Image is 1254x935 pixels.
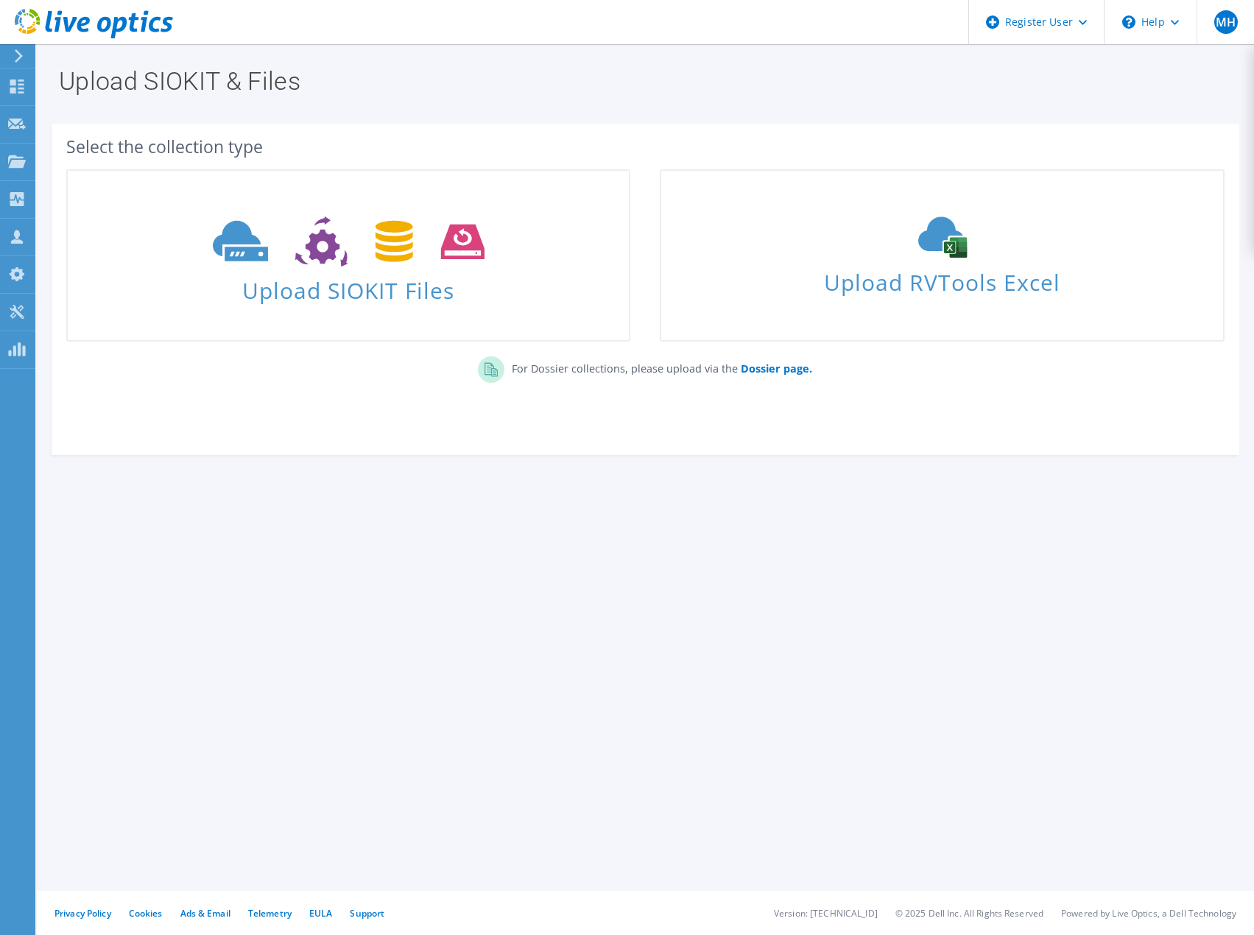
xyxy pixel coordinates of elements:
a: Upload RVTools Excel [660,169,1224,342]
h1: Upload SIOKIT & Files [59,68,1225,93]
p: For Dossier collections, please upload via the [504,356,812,377]
a: Ads & Email [180,907,230,920]
li: Powered by Live Optics, a Dell Technology [1061,907,1236,920]
span: Upload SIOKIT Files [68,270,629,302]
a: Privacy Policy [54,907,111,920]
span: Upload RVTools Excel [661,263,1222,294]
a: Cookies [129,907,163,920]
a: EULA [309,907,332,920]
a: Dossier page. [738,361,812,375]
a: Telemetry [248,907,292,920]
li: Version: [TECHNICAL_ID] [774,907,878,920]
svg: \n [1122,15,1135,29]
div: Select the collection type [66,138,1225,155]
a: Upload SIOKIT Files [66,169,630,342]
b: Dossier page. [741,361,812,375]
li: © 2025 Dell Inc. All Rights Reserved [895,907,1043,920]
a: Support [350,907,384,920]
span: MH [1214,10,1238,34]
